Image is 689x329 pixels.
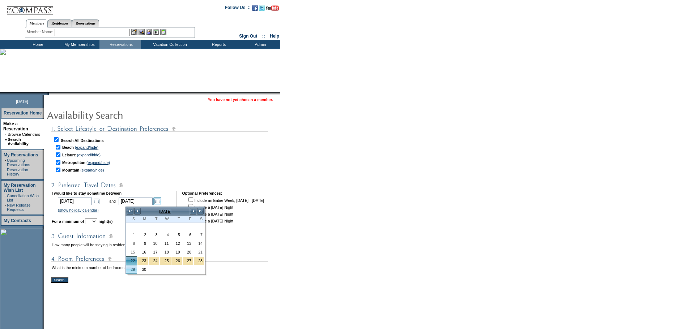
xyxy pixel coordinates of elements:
a: 13 [183,239,193,247]
a: (expand/hide) [77,153,101,157]
a: Follow us on Twitter [259,7,265,12]
td: Friday, November 13, 2026 [182,239,193,248]
td: Saturday, November 07, 2026 [193,230,205,239]
td: Thanksgiving 2026 Holiday [148,256,160,265]
td: Tuesday, November 03, 2026 [148,230,160,239]
td: Monday, November 16, 2026 [137,248,148,256]
td: and [108,196,117,206]
td: · [5,132,7,137]
a: Cancellation Wish List [7,194,39,202]
a: Open the calendar popup. [93,197,101,205]
a: My Reservations [4,152,38,157]
a: 30 [137,265,148,273]
a: 3 [149,231,159,239]
a: Residences [48,20,72,27]
a: 27 [183,257,193,265]
td: Saturday, November 14, 2026 [193,239,205,248]
a: 18 [160,248,170,256]
td: Thursday, November 05, 2026 [171,230,182,239]
td: Home [16,40,58,49]
a: 10 [149,239,159,247]
b: Metropolitan [62,160,85,165]
td: Tuesday, November 10, 2026 [148,239,160,248]
td: Sunday, November 01, 2026 [126,230,137,239]
a: Sign Out [239,34,257,39]
a: Subscribe to our YouTube Channel [266,7,279,12]
img: pgTtlAvailabilitySearch.gif [47,108,191,122]
img: b_calculator.gif [160,29,166,35]
td: Admin [239,40,280,49]
a: 16 [137,248,148,256]
a: My Reservation Wish List [4,183,36,193]
a: > [190,208,197,215]
td: Thursday, November 12, 2026 [171,239,182,248]
b: I would like to stay sometime between [52,191,122,195]
a: 9 [137,239,148,247]
a: 28 [194,257,204,265]
b: Mountain [62,168,79,172]
img: b_edit.gif [131,29,137,35]
td: Friday, November 06, 2026 [182,230,193,239]
td: Thanksgiving 2026 Holiday [182,256,193,265]
td: Sunday, November 29, 2026 [126,265,137,274]
a: 7 [194,231,204,239]
td: Reports [197,40,239,49]
img: Follow us on Twitter [259,5,265,11]
td: My Memberships [58,40,99,49]
td: Include an Entire Week, [DATE] - [DATE] Include a [DATE] Night Include a [DATE] Night Include a [... [187,196,264,224]
b: Optional Preferences: [182,191,222,195]
a: 6 [183,231,193,239]
a: (expand/hide) [75,145,98,150]
input: Date format: M/D/Y. Shortcut keys: [T] for Today. [UP] or [.] for Next Day. [DOWN] or [,] for Pre... [119,198,153,205]
div: Member Name: [27,29,55,35]
a: Upcoming Reservations [7,158,30,167]
a: >> [197,208,204,215]
td: · [5,168,6,176]
a: 11 [160,239,170,247]
a: 22 [126,257,137,265]
td: · [5,194,6,202]
td: Monday, November 02, 2026 [137,230,148,239]
img: Impersonate [146,29,152,35]
input: Search! [51,277,68,283]
a: 12 [171,239,182,247]
td: Follow Us :: [225,4,251,13]
td: Saturday, November 21, 2026 [193,248,205,256]
a: Browse Calendars [8,132,40,137]
a: Make a Reservation [3,121,28,131]
td: Reservations [99,40,141,49]
b: For a minimum of [52,219,84,224]
a: 5 [171,231,182,239]
td: Thanksgiving 2026 Holiday [193,256,205,265]
a: < [134,208,141,215]
td: · [5,203,6,212]
th: Sunday [126,216,137,222]
a: My Contracts [4,218,31,223]
img: Subscribe to our YouTube Channel [266,5,279,11]
a: 25 [160,257,170,265]
a: 21 [194,248,204,256]
th: Monday [137,216,148,222]
a: (expand/hide) [80,168,104,172]
td: Vacation Collection [141,40,197,49]
td: Thanksgiving 2026 Holiday [160,256,171,265]
a: (expand/hide) [86,160,110,165]
td: Monday, November 30, 2026 [137,265,148,274]
img: Become our fan on Facebook [252,5,258,11]
td: Sunday, November 15, 2026 [126,248,137,256]
a: New Release Requests [7,203,30,212]
a: 20 [183,248,193,256]
th: Thursday [171,216,182,222]
td: Monday, November 09, 2026 [137,239,148,248]
b: Search All Destinations [61,138,104,143]
td: Wednesday, November 11, 2026 [160,239,171,248]
img: blank.gif [49,92,50,95]
td: · [5,158,6,167]
a: Reservation History [7,168,28,176]
a: << [127,208,134,215]
td: How many people will be staying in residence? [52,242,146,248]
input: Date format: M/D/Y. Shortcut keys: [T] for Today. [UP] or [.] for Next Day. [DOWN] or [,] for Pre... [58,198,92,205]
td: Wednesday, November 18, 2026 [160,248,171,256]
b: Beach [62,145,74,150]
a: 29 [126,265,137,273]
